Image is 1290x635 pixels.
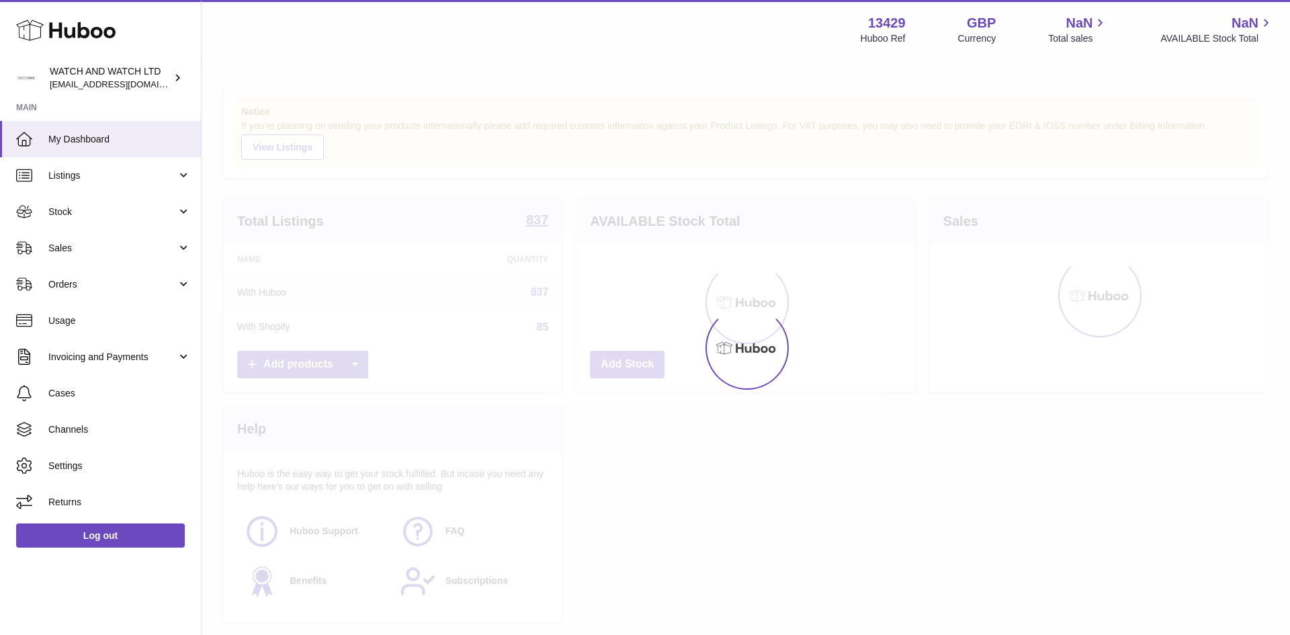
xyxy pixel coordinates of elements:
span: [EMAIL_ADDRESS][DOMAIN_NAME] [50,79,198,89]
span: My Dashboard [48,133,191,146]
span: Listings [48,169,177,182]
span: NaN [1232,14,1258,32]
div: Huboo Ref [861,32,906,45]
span: Invoicing and Payments [48,351,177,364]
span: Usage [48,314,191,327]
img: internalAdmin-13429@internal.huboo.com [16,68,36,88]
span: Orders [48,278,177,291]
div: Currency [958,32,996,45]
span: Total sales [1048,32,1108,45]
span: Settings [48,460,191,472]
span: Returns [48,496,191,509]
span: Sales [48,242,177,255]
div: WATCH AND WATCH LTD [50,65,171,91]
a: Log out [16,523,185,548]
span: NaN [1066,14,1092,32]
span: Stock [48,206,177,218]
span: Cases [48,387,191,400]
span: AVAILABLE Stock Total [1160,32,1274,45]
a: NaN Total sales [1048,14,1108,45]
span: Channels [48,423,191,436]
strong: 13429 [868,14,906,32]
a: NaN AVAILABLE Stock Total [1160,14,1274,45]
strong: GBP [967,14,996,32]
